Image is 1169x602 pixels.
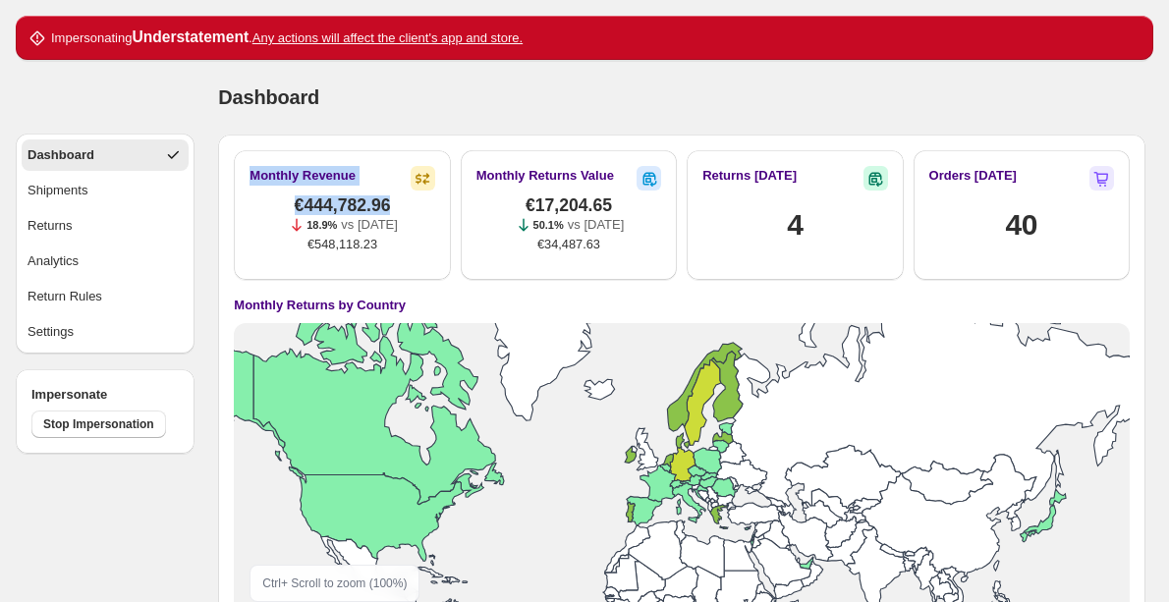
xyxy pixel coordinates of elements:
[533,219,564,231] span: 50.1%
[22,139,189,171] button: Dashboard
[28,287,102,306] div: Return Rules
[568,215,625,235] p: vs [DATE]
[51,27,523,48] p: Impersonating .
[43,416,154,432] span: Stop Impersonation
[252,30,523,45] u: Any actions will affect the client's app and store.
[250,565,419,602] div: Ctrl + Scroll to zoom ( 100 %)
[1005,205,1037,245] h1: 40
[250,166,356,186] h2: Monthly Revenue
[132,28,249,45] strong: Understatement
[702,166,797,186] h2: Returns [DATE]
[537,235,600,254] span: €34,487.63
[22,210,189,242] button: Returns
[476,166,614,186] h2: Monthly Returns Value
[787,205,803,245] h1: 4
[22,281,189,312] button: Return Rules
[31,410,166,438] button: Stop Impersonation
[929,166,1017,186] h2: Orders [DATE]
[28,322,74,342] div: Settings
[28,181,87,200] div: Shipments
[341,215,398,235] p: vs [DATE]
[306,219,337,231] span: 18.9%
[295,195,391,215] span: €444,782.96
[31,385,179,405] h4: Impersonate
[28,251,79,271] div: Analytics
[22,246,189,277] button: Analytics
[307,235,377,254] span: €548,118.23
[218,86,319,108] span: Dashboard
[526,195,612,215] span: €17,204.65
[28,145,94,165] div: Dashboard
[22,316,189,348] button: Settings
[22,175,189,206] button: Shipments
[28,216,73,236] div: Returns
[234,296,406,315] h4: Monthly Returns by Country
